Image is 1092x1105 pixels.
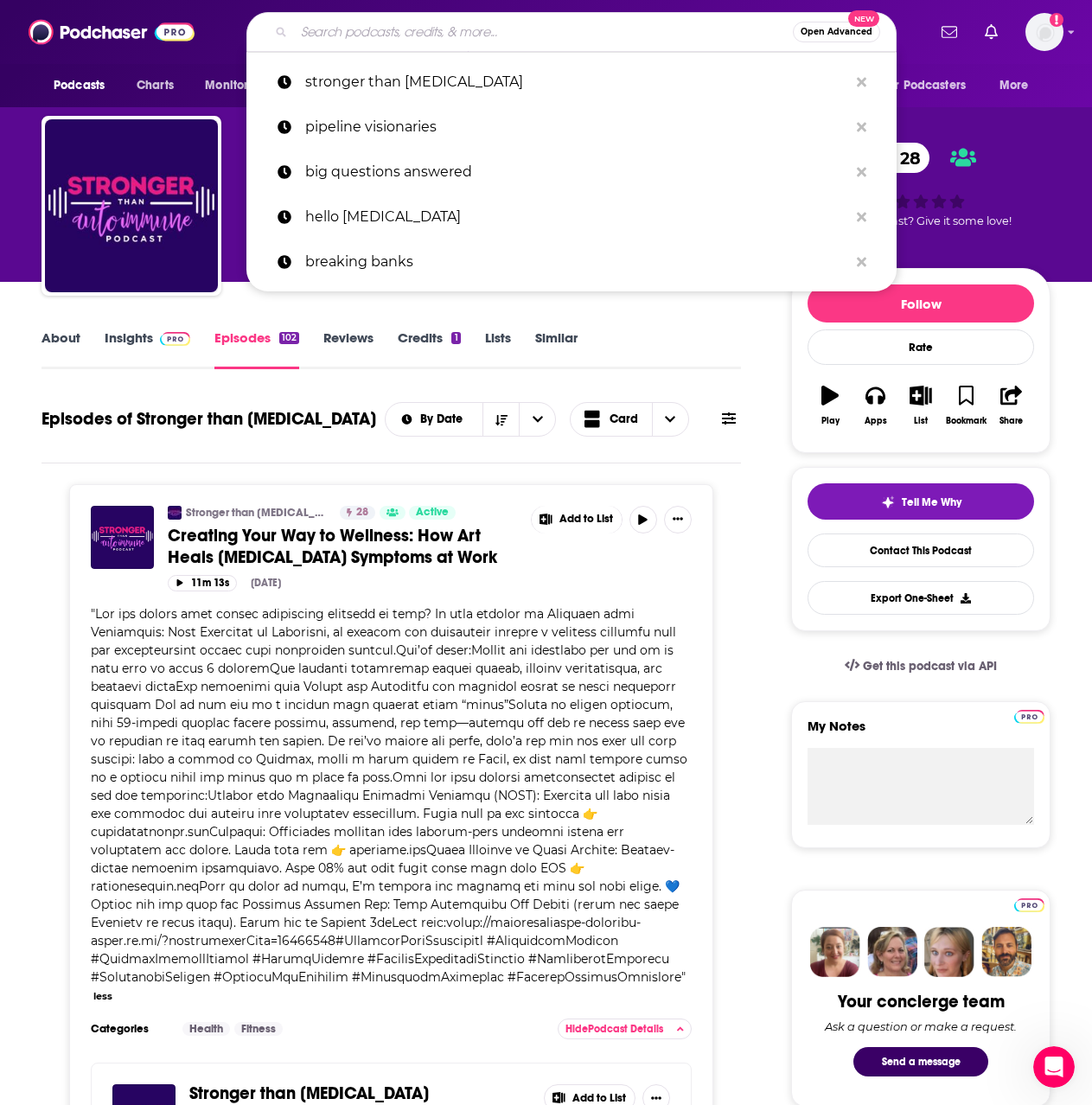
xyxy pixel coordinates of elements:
[558,1019,692,1039] button: HidePodcast Details
[246,240,897,284] a: breaking banks
[91,1022,169,1036] h3: Categories
[409,506,456,520] a: Active
[519,403,555,436] button: open menu
[664,506,692,533] button: Show More Button
[305,105,848,150] p: pipeline visionaries
[168,575,237,591] button: 11m 13s
[385,402,557,437] h2: Choose List sort
[821,416,840,426] div: Play
[946,416,987,426] div: Bookmark
[848,10,879,27] span: New
[867,927,917,977] img: Barbara Profile
[808,329,1034,365] div: Rate
[91,506,154,569] img: Creating Your Way to Wellness: How Art Heals Autoimmune Symptoms at Work
[251,577,281,589] div: [DATE]
[42,69,127,102] button: open menu
[808,483,1034,520] button: tell me why sparkleTell Me Why
[791,131,1050,239] div: 28Good podcast? Give it some love!
[883,143,929,173] span: 28
[989,374,1034,437] button: Share
[246,12,897,52] div: Search podcasts, credits, & more...
[1014,896,1044,912] a: Pro website
[105,329,190,369] a: InsightsPodchaser Pro
[54,73,105,98] span: Podcasts
[883,73,966,98] span: For Podcasters
[570,402,689,437] button: Choose View
[610,413,638,425] span: Card
[810,927,860,977] img: Sydney Profile
[987,69,1050,102] button: open menu
[853,1047,988,1076] button: Send a message
[91,606,687,985] span: " "
[485,329,511,369] a: Lists
[189,1084,429,1103] a: Stronger than [MEDICAL_DATA]
[999,416,1023,426] div: Share
[416,504,449,521] span: Active
[865,416,887,426] div: Apps
[168,525,497,568] span: Creating Your Way to Wellness: How Art Heals [MEDICAL_DATA] Symptoms at Work
[214,329,299,369] a: Episodes102
[808,374,853,437] button: Play
[565,1023,663,1035] span: Hide Podcast Details
[29,16,195,48] img: Podchaser - Follow, Share and Rate Podcasts
[451,332,460,344] div: 1
[137,73,174,98] span: Charts
[189,1083,429,1104] span: Stronger than [MEDICAL_DATA]
[340,506,375,520] a: 28
[808,533,1034,567] a: Contact This Podcast
[1014,898,1044,912] img: Podchaser Pro
[830,214,1012,227] span: Good podcast? Give it some love!
[279,332,299,344] div: 102
[872,69,991,102] button: open menu
[1014,710,1044,724] img: Podchaser Pro
[42,408,376,430] h1: Episodes of Stronger than [MEDICAL_DATA]
[1025,13,1063,51] img: User Profile
[193,69,289,102] button: open menu
[865,143,929,173] a: 28
[863,659,997,674] span: Get this podcast via API
[924,927,974,977] img: Jules Profile
[246,105,897,150] a: pipeline visionaries
[246,195,897,240] a: hello [MEDICAL_DATA]
[234,1022,283,1036] a: Fitness
[535,329,578,369] a: Similar
[182,1022,230,1036] a: Health
[42,329,80,369] a: About
[914,416,928,426] div: List
[93,989,112,1004] button: less
[825,1019,1017,1033] div: Ask a question or make a request.
[45,119,218,292] img: Stronger than Autoimmune
[898,374,943,437] button: List
[902,495,961,509] span: Tell Me Why
[246,60,897,105] a: stronger than [MEDICAL_DATA]
[1025,13,1063,51] button: Show profile menu
[808,718,1034,748] label: My Notes
[978,17,1005,47] a: Show notifications dropdown
[793,22,880,42] button: Open AdvancedNew
[305,195,848,240] p: hello hot flash
[801,28,872,36] span: Open Advanced
[532,506,622,533] button: Show More Button
[1025,13,1063,51] span: Logged in as mtraynor
[420,413,469,425] span: By Date
[1033,1046,1075,1088] iframe: Intercom live chat
[881,495,895,509] img: tell me why sparkle
[1050,13,1063,27] svg: Add a profile image
[935,17,964,47] a: Show notifications dropdown
[125,69,184,102] a: Charts
[943,374,988,437] button: Bookmark
[356,504,368,521] span: 28
[305,60,848,105] p: stronger than autoimmune
[831,645,1011,687] a: Get this podcast via API
[808,581,1034,615] button: Export One-Sheet
[294,18,793,46] input: Search podcasts, credits, & more...
[1014,707,1044,724] a: Pro website
[386,413,483,425] button: open menu
[246,150,897,195] a: big questions answered
[981,927,1031,977] img: Jon Profile
[999,73,1029,98] span: More
[559,513,613,526] span: Add to List
[838,991,1005,1012] div: Your concierge team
